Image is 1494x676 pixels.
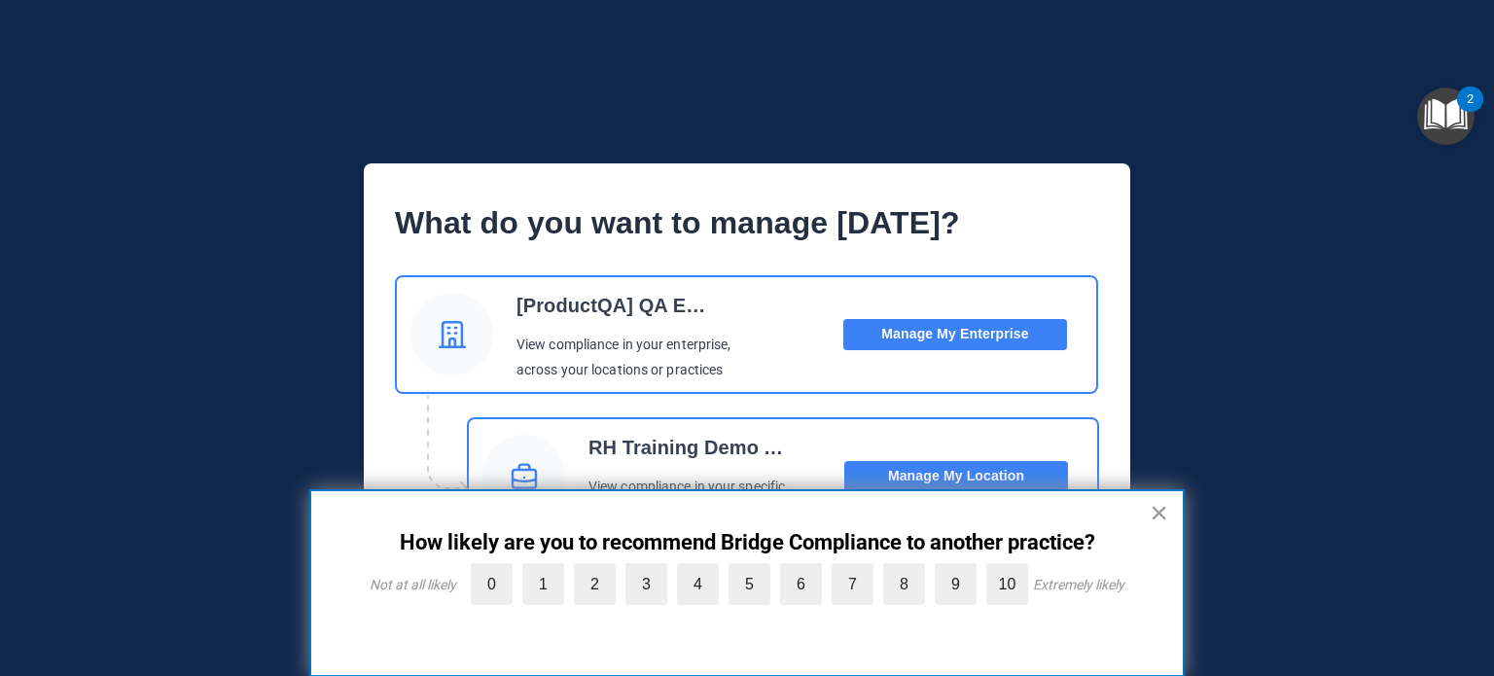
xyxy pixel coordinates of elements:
button: Open Resource Center, 2 new notifications [1417,88,1475,145]
label: 4 [677,563,719,605]
p: How likely are you to recommend Bridge Compliance to another practice? [350,530,1144,555]
div: 2 [1467,99,1474,125]
button: Manage My Location [844,461,1068,492]
div: Extremely likely [1033,577,1124,592]
label: 6 [780,563,822,605]
button: Manage My Enterprise [843,319,1067,350]
label: 0 [471,563,513,605]
label: 7 [832,563,873,605]
label: 10 [986,563,1028,605]
div: Not at all likely [370,577,456,592]
label: 5 [729,563,770,605]
label: 8 [883,563,925,605]
p: View compliance in your enterprise, [516,333,731,358]
label: 9 [935,563,977,605]
p: View compliance in your specific [588,475,788,500]
p: [ProductQA] QA Ent_30_Mar [516,286,716,325]
p: across your locations or practices [516,358,731,383]
button: Close [1150,497,1168,528]
label: 3 [625,563,667,605]
p: What do you want to manage [DATE]? [395,195,1099,252]
label: 1 [522,563,564,605]
p: RH Training Demo Account [588,428,788,467]
label: 2 [574,563,616,605]
iframe: Drift Widget Chat Controller [1158,539,1471,616]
